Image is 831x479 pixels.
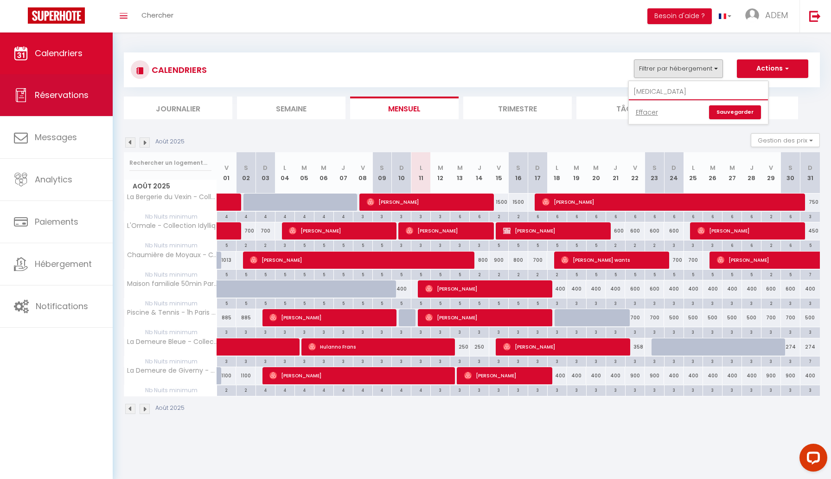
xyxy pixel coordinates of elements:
th: 05 [294,152,314,194]
div: 2 [470,270,489,278]
div: 5 [489,298,508,307]
span: La Bergerie du Vexin - Collection Idylliq [126,194,218,201]
div: 5 [237,298,256,307]
div: 5 [373,298,392,307]
div: 6 [703,212,722,220]
th: 26 [703,152,722,194]
div: 5 [314,240,333,249]
div: 3 [431,240,450,249]
div: 5 [567,270,586,278]
span: [PERSON_NAME] [542,193,802,211]
div: 3 [665,298,684,307]
div: 5 [528,298,547,307]
div: 3 [275,240,294,249]
div: 5 [275,298,294,307]
div: 5 [314,298,333,307]
div: 3 [684,298,703,307]
div: 5 [275,270,294,278]
abbr: V [497,163,501,172]
th: 22 [625,152,645,194]
div: 5 [665,270,684,278]
div: 885 [217,309,237,326]
div: 5 [703,270,722,278]
div: 3 [431,212,450,220]
div: 6 [528,212,547,220]
div: 800 [509,252,528,269]
th: 19 [567,152,586,194]
div: 2 [509,270,528,278]
div: 3 [606,298,625,307]
div: 700 [781,309,800,326]
span: Paiements [35,216,78,227]
div: 3 [781,298,800,307]
div: 3 [567,298,586,307]
div: 5 [587,240,606,249]
div: 500 [722,309,742,326]
li: Journalier [124,97,232,119]
div: 5 [781,270,800,278]
th: 10 [392,152,411,194]
span: Nb Nuits minimum [124,270,217,280]
span: Notifications [36,300,88,312]
div: 2 [256,240,275,249]
abbr: D [263,163,268,172]
div: 2 [761,240,780,249]
div: 3 [392,327,411,336]
div: 3 [411,240,430,249]
abbr: M [729,163,735,172]
div: 3 [295,327,314,336]
span: Piscine & Tennis - 1h Paris - Collection Idylliq [126,309,218,316]
div: 3 [431,327,450,336]
th: 28 [742,152,761,194]
th: 16 [509,152,528,194]
div: 3 [645,298,664,307]
abbr: J [750,163,754,172]
div: 5 [373,270,392,278]
abbr: V [361,163,365,172]
span: [PERSON_NAME] [697,222,801,239]
span: [PERSON_NAME] [269,367,451,384]
th: 02 [236,152,256,194]
div: 450 [800,222,820,239]
span: Nb Nuits minimum [124,327,217,337]
span: [PERSON_NAME] [425,309,549,326]
abbr: S [244,163,248,172]
th: 07 [333,152,353,194]
div: 600 [645,222,664,239]
div: 600 [664,222,684,239]
abbr: J [341,163,345,172]
div: 5 [237,270,256,278]
span: [PERSON_NAME] [250,251,471,269]
div: 1500 [509,194,528,211]
div: 5 [314,270,333,278]
li: Tâches [576,97,685,119]
div: 5 [470,298,489,307]
div: 5 [217,270,236,278]
div: 400 [567,280,586,298]
div: 2 [509,212,528,220]
span: Août 2025 [124,180,217,193]
div: 7 [800,270,820,278]
div: 6 [684,212,703,220]
span: [PERSON_NAME] [425,280,549,298]
div: 6 [665,212,684,220]
div: 4 [275,212,294,220]
div: 4 [334,212,353,220]
button: Filtrer par hébergement [634,59,723,78]
span: Hulanno Frans [308,338,451,356]
p: Août 2025 [155,137,185,146]
th: 29 [761,152,781,194]
div: 2 [761,270,780,278]
div: 400 [664,280,684,298]
h3: CALENDRIERS [149,59,207,80]
th: 12 [431,152,450,194]
div: 6 [470,212,489,220]
div: 3 [411,212,430,220]
div: 5 [548,240,567,249]
div: 5 [256,298,275,307]
th: 03 [256,152,275,194]
img: Super Booking [28,7,85,24]
div: 500 [664,309,684,326]
th: 27 [722,152,742,194]
div: 3 [548,298,567,307]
